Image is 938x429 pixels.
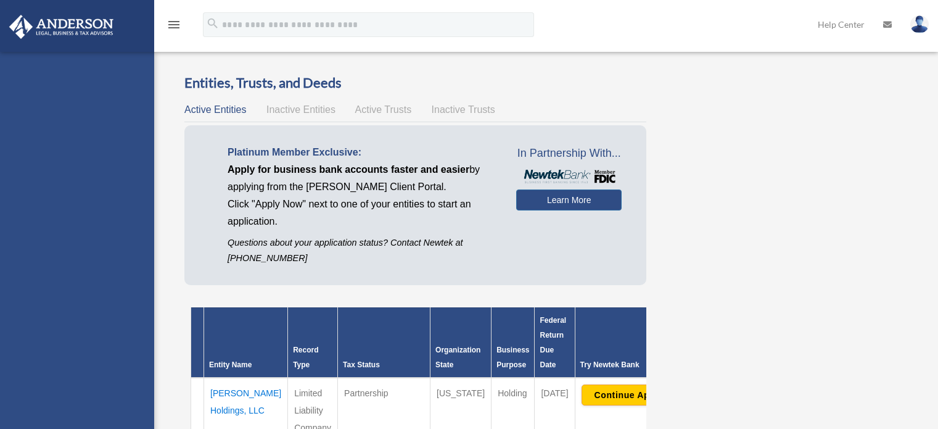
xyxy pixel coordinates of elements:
img: Anderson Advisors Platinum Portal [6,15,117,39]
div: Try Newtek Bank [580,357,703,372]
th: Business Purpose [492,307,535,378]
p: Platinum Member Exclusive: [228,144,498,161]
p: Click "Apply Now" next to one of your entities to start an application. [228,196,498,230]
p: Questions about your application status? Contact Newtek at [PHONE_NUMBER] [228,235,498,266]
h3: Entities, Trusts, and Deeds [184,73,646,93]
p: by applying from the [PERSON_NAME] Client Portal. [228,161,498,196]
span: Inactive Entities [266,104,335,115]
span: Active Trusts [355,104,412,115]
i: search [206,17,220,30]
i: menu [167,17,181,32]
button: Continue Application [582,385,702,406]
img: NewtekBankLogoSM.png [522,170,615,183]
span: Apply for business bank accounts faster and easier [228,164,469,175]
th: Tax Status [338,307,430,378]
a: Learn More [516,190,622,210]
span: In Partnership With... [516,144,622,164]
th: Entity Name [204,307,288,378]
img: User Pic [910,15,929,33]
th: Record Type [288,307,338,378]
th: Organization State [430,307,492,378]
span: Active Entities [184,104,246,115]
span: Inactive Trusts [432,104,495,115]
a: menu [167,22,181,32]
th: Federal Return Due Date [535,307,575,378]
